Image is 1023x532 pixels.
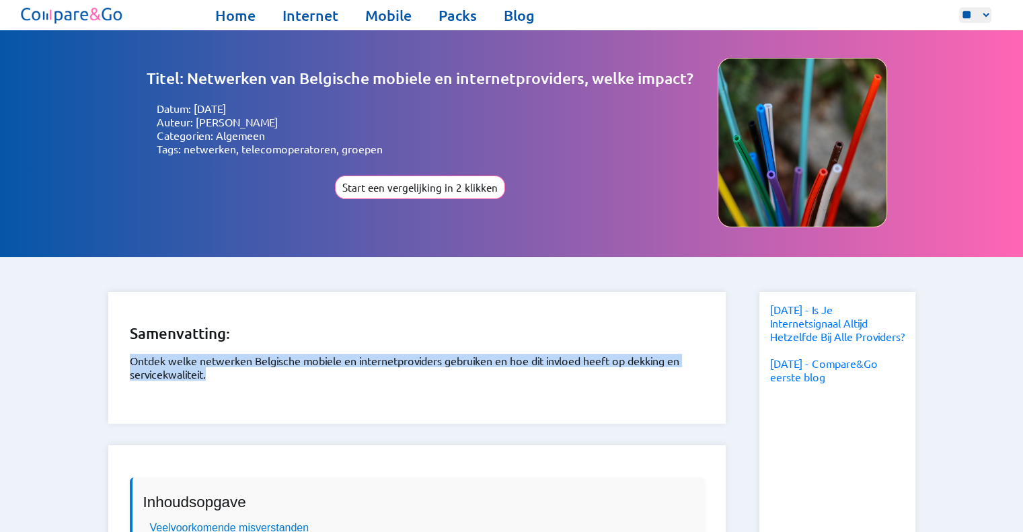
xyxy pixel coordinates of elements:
[770,356,878,383] a: [DATE] - Compare&Go eerste blog
[335,176,505,199] button: Start een vergelijking in 2 klikken
[504,6,535,25] a: Blog
[335,169,505,199] a: Start een vergelijking in 2 klikken
[147,69,693,88] h1: Titel: Netwerken van Belgische mobiele en internetproviders, welke impact?
[365,6,412,25] a: Mobile
[439,6,477,25] a: Packs
[282,6,338,25] a: Internet
[770,303,905,343] a: [DATE] - Is Je Internetsignaal Altijd Hetzelfde Bij Alle Providers?
[157,142,693,155] li: Tags: netwerken, telecomoperatoren, groepen
[215,6,256,25] a: Home
[718,58,887,227] img: Image representing the company
[157,102,693,115] li: Datum: [DATE]
[143,494,693,511] h2: Inhoudsopgave
[157,115,693,128] li: Auteur: [PERSON_NAME]
[157,128,693,142] li: Categorien: Algemeen
[130,354,704,381] p: Ontdek welke netwerken Belgische mobiele en internetproviders gebruiken en hoe dit invloed heeft ...
[130,324,704,343] h2: Samenvatting:
[18,3,126,27] img: Logo of Compare&Go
